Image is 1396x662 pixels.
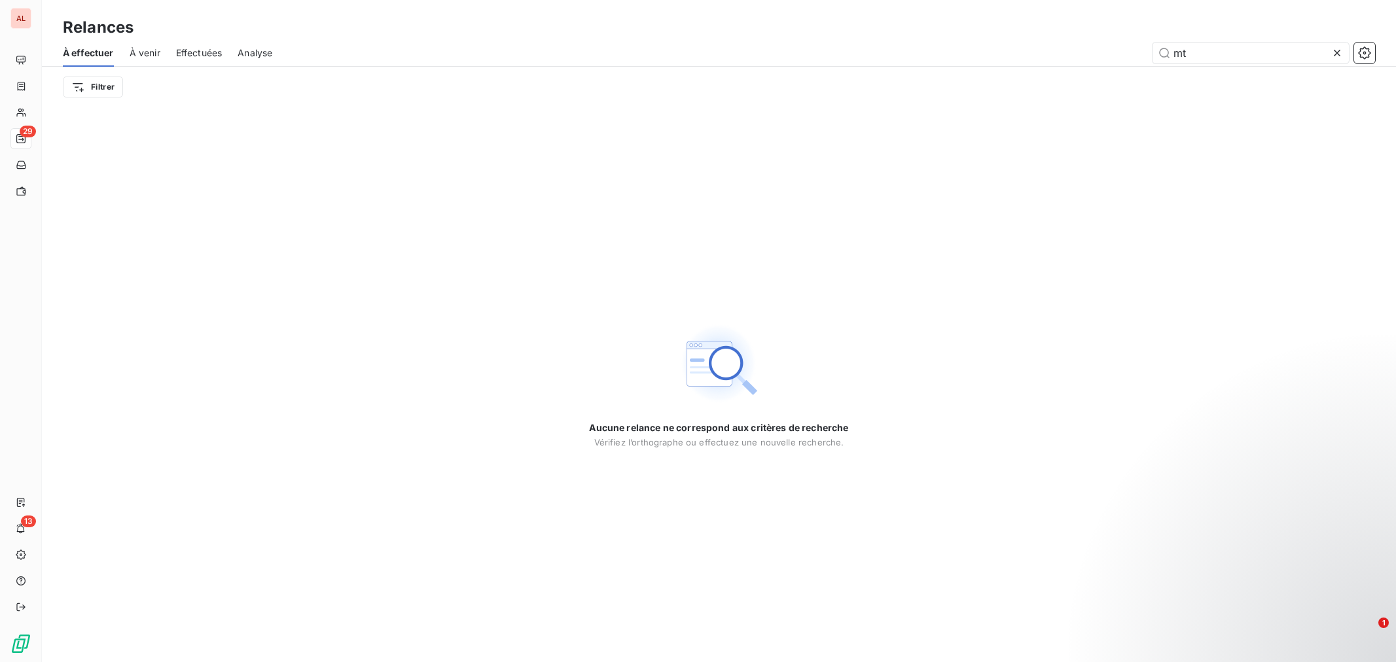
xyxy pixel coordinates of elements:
h3: Relances [63,16,134,39]
img: Empty state [677,322,761,406]
button: Filtrer [63,77,123,97]
span: À venir [130,46,160,60]
span: À effectuer [63,46,114,60]
input: Rechercher [1153,43,1349,63]
img: Logo LeanPay [10,633,31,654]
span: Analyse [238,46,272,60]
span: Vérifiez l’orthographe ou effectuez une nouvelle recherche. [594,437,844,447]
span: Effectuées [176,46,223,60]
span: 1 [1378,618,1389,628]
div: AL [10,8,31,29]
span: Aucune relance ne correspond aux critères de recherche [589,421,848,434]
span: 13 [21,515,36,527]
iframe: Intercom live chat [1351,618,1383,649]
span: 29 [20,126,36,137]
